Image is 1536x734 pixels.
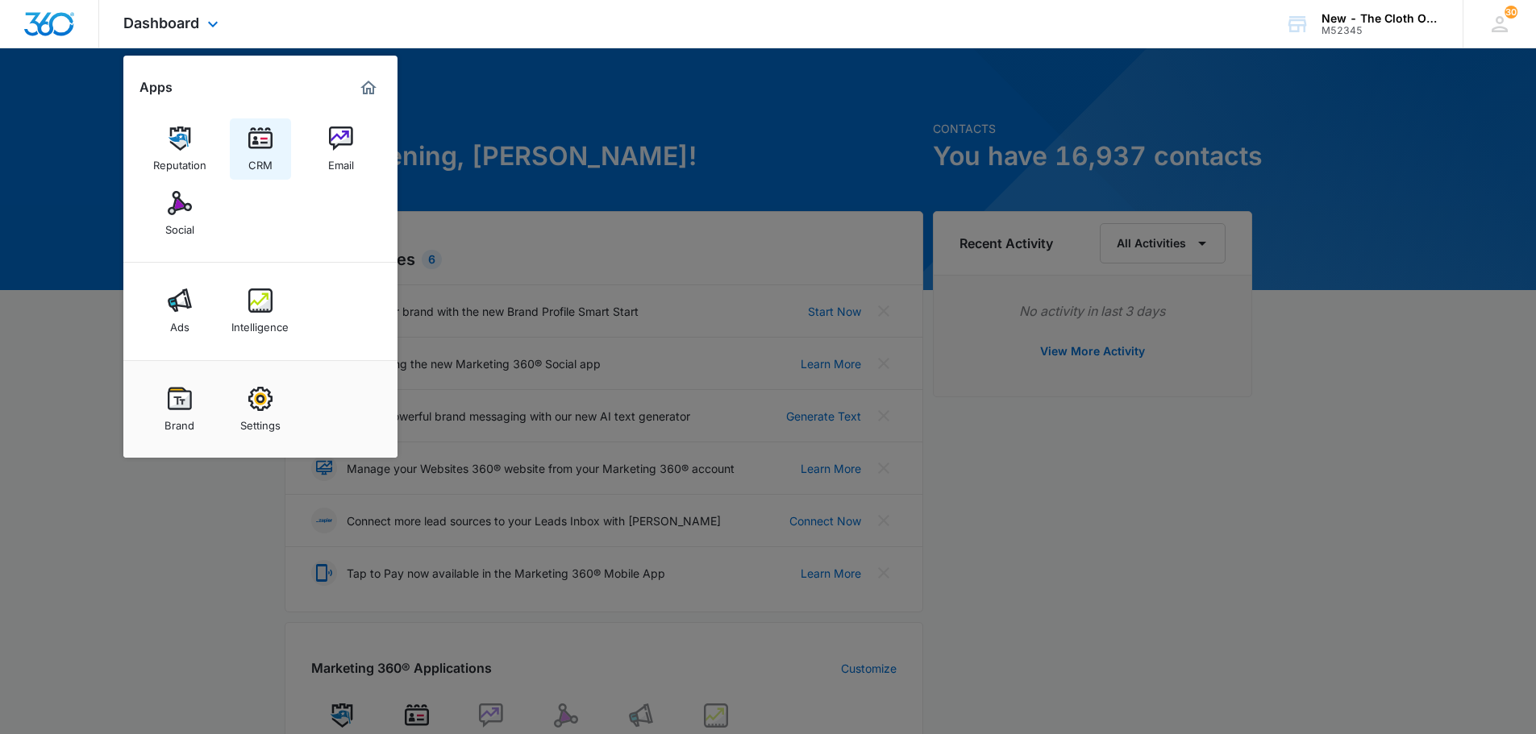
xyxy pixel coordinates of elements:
[230,379,291,440] a: Settings
[149,280,210,342] a: Ads
[248,151,273,172] div: CRM
[165,215,194,236] div: Social
[1322,25,1439,36] div: account id
[231,313,289,334] div: Intelligence
[1322,12,1439,25] div: account name
[1505,6,1517,19] span: 30
[1505,6,1517,19] div: notifications count
[170,313,189,334] div: Ads
[328,151,354,172] div: Email
[149,379,210,440] a: Brand
[310,118,372,180] a: Email
[356,75,381,101] a: Marketing 360® Dashboard
[149,183,210,244] a: Social
[230,280,291,342] a: Intelligence
[164,411,194,432] div: Brand
[230,118,291,180] a: CRM
[153,151,206,172] div: Reputation
[123,15,199,31] span: Dashboard
[139,80,173,95] h2: Apps
[240,411,281,432] div: Settings
[149,118,210,180] a: Reputation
